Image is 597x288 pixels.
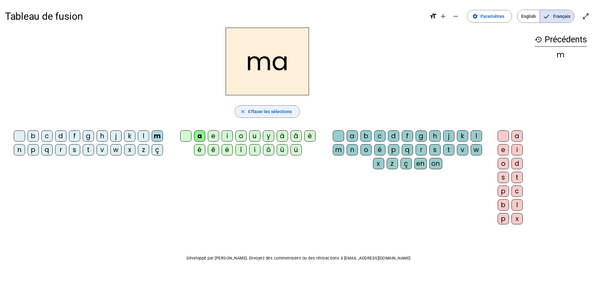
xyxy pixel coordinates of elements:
[517,10,540,23] span: English
[471,144,482,155] div: w
[235,130,247,142] div: o
[97,130,108,142] div: h
[291,130,302,142] div: â
[457,144,468,155] div: v
[511,172,523,183] div: t
[277,130,288,142] div: à
[388,144,399,155] div: p
[110,144,122,155] div: w
[124,130,135,142] div: k
[511,186,523,197] div: c
[472,13,478,19] mat-icon: settings
[291,144,302,155] div: ü
[511,213,523,224] div: x
[360,130,372,142] div: b
[535,51,587,59] div: m
[41,130,53,142] div: c
[55,144,66,155] div: r
[414,158,427,169] div: en
[194,130,205,142] div: a
[374,144,385,155] div: é
[5,254,592,262] p: Développé par [PERSON_NAME]. Envoyez des commentaires ou des rétroactions à [EMAIL_ADDRESS][DOMAI...
[498,186,509,197] div: p
[439,13,447,20] mat-icon: add
[138,130,149,142] div: l
[480,13,504,20] span: Paramètres
[511,158,523,169] div: d
[360,144,372,155] div: o
[347,144,358,155] div: n
[535,36,542,43] mat-icon: history
[517,10,574,23] mat-button-toggle-group: Language selection
[235,105,300,118] button: Effacer les sélections
[511,199,523,211] div: l
[152,144,163,155] div: ç
[443,144,454,155] div: t
[55,130,66,142] div: d
[263,130,274,142] div: y
[388,130,399,142] div: d
[277,144,288,155] div: û
[222,144,233,155] div: ë
[511,144,523,155] div: i
[226,28,309,95] h2: ma
[5,6,424,26] h1: Tableau de fusion
[304,130,316,142] div: è
[249,130,260,142] div: u
[402,144,413,155] div: q
[240,109,246,114] mat-icon: close
[467,10,512,23] button: Paramètres
[498,172,509,183] div: s
[110,130,122,142] div: j
[83,130,94,142] div: g
[579,10,592,23] button: Entrer en plein écran
[28,130,39,142] div: b
[429,158,442,169] div: on
[263,144,274,155] div: ô
[416,130,427,142] div: g
[401,158,412,169] div: ç
[402,130,413,142] div: f
[138,144,149,155] div: z
[124,144,135,155] div: x
[69,130,80,142] div: f
[498,158,509,169] div: o
[235,144,247,155] div: î
[248,108,292,115] span: Effacer les sélections
[452,13,459,20] mat-icon: remove
[443,130,454,142] div: j
[535,33,587,47] h3: Précédents
[457,130,468,142] div: k
[194,144,205,155] div: é
[416,144,427,155] div: r
[97,144,108,155] div: v
[449,10,462,23] button: Diminuer la taille de la police
[374,130,385,142] div: c
[373,158,384,169] div: x
[28,144,39,155] div: p
[14,144,25,155] div: n
[540,10,574,23] span: Français
[347,130,358,142] div: a
[41,144,53,155] div: q
[511,130,523,142] div: a
[471,130,482,142] div: l
[429,144,441,155] div: s
[249,144,260,155] div: ï
[208,130,219,142] div: e
[83,144,94,155] div: t
[498,144,509,155] div: e
[582,13,589,20] mat-icon: open_in_full
[208,144,219,155] div: ê
[429,130,441,142] div: h
[69,144,80,155] div: s
[498,199,509,211] div: b
[498,213,509,224] div: p
[437,10,449,23] button: Augmenter la taille de la police
[152,130,163,142] div: m
[387,158,398,169] div: z
[222,130,233,142] div: i
[429,13,437,20] mat-icon: format_size
[333,144,344,155] div: m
